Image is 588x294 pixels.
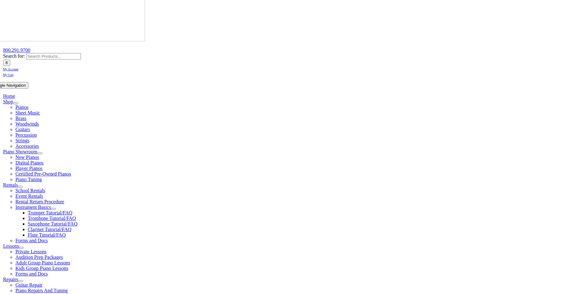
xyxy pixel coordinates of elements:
[15,143,39,149] a: Accessories
[28,210,72,215] a: Trumpet Tutorial/FAQ
[51,208,56,210] button: Open submenu of Instrument Basics
[28,232,66,238] a: Flute Tutorial/FAQ
[15,205,51,210] a: Instrument Basics
[15,110,40,115] a: Sheet Music
[15,260,70,265] a: Adult Group Piano Lessons
[3,72,14,77] a: My Cart
[15,188,45,193] a: School Rentals
[15,121,39,126] a: Woodwinds
[28,221,77,226] a: Saxophone Tutorial/FAQ
[15,238,48,243] a: Forms and Docs
[3,99,13,104] a: Shop
[18,186,23,188] button: Open submenu of Rentals
[3,66,19,71] a: My Account
[18,280,23,282] button: Open submenu of Repairs
[3,48,30,53] a: 800.291.9700
[3,68,19,71] span: My Account
[15,171,71,176] a: Certified Pre-Owned Pianos
[15,132,37,138] a: Percussion
[15,266,68,271] a: Kids Group Piano Lessons
[3,60,10,66] input: Search
[37,152,42,154] button: Open submenu of Piano Showroom
[15,166,43,171] a: Player Pianos
[28,216,76,221] a: Trombone Tutorial/FAQ
[26,53,81,60] input: Search Products...
[15,271,48,276] a: Forms and Docs
[15,138,29,143] a: Strings
[15,255,63,260] a: Audition Prep Packages
[3,149,37,154] a: Piano Showroom
[15,177,42,182] a: Piano Tuning
[15,116,27,121] a: Brass
[19,247,24,249] button: Open submenu of Lessons
[3,182,18,188] a: Rentals
[15,199,64,204] a: Rental Return Procedure
[13,102,18,104] button: Open submenu of Shop
[15,193,43,199] a: Event Rentals
[3,53,25,59] span: Search for:
[3,277,18,282] a: Repairs
[15,127,30,132] a: Guitars
[28,227,72,232] a: Clarinet Tutorial/FAQ
[15,105,29,110] a: Pianos
[15,288,68,293] a: Piano Repairs And Tuning
[15,155,39,160] a: New Pianos
[15,249,47,254] a: Private Lessons
[15,160,44,165] a: Digital Pianos
[15,282,43,288] a: Guitar Repair
[3,93,15,99] a: Home
[3,73,14,77] span: My Cart
[3,243,19,249] a: Lessons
